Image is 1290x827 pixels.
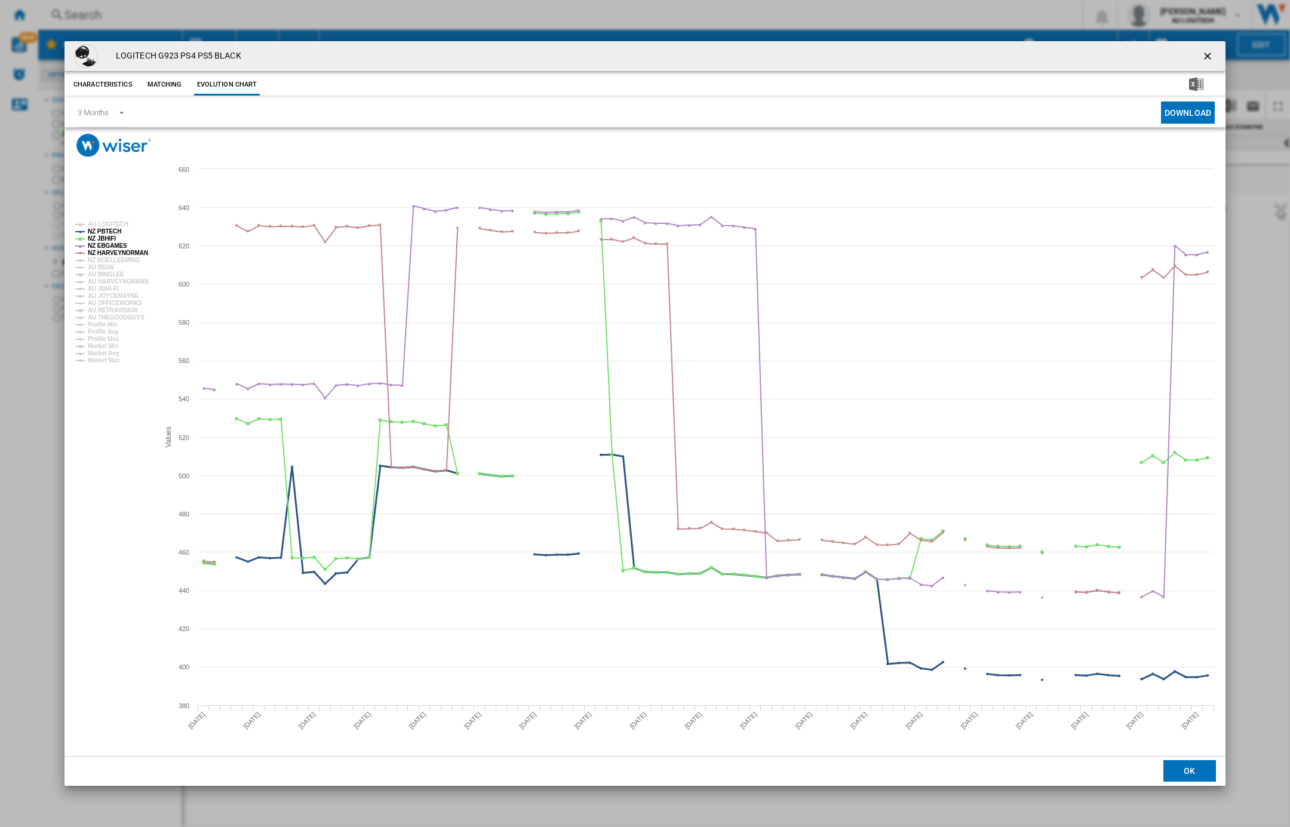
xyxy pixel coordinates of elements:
tspan: [DATE] [1180,711,1200,730]
tspan: Profile Min [88,321,118,328]
tspan: 460 [179,549,189,556]
tspan: [DATE] [849,711,868,730]
tspan: AU JOYCEMAYNE [88,293,139,299]
tspan: [DATE] [352,711,372,730]
tspan: Market Max [88,357,120,364]
tspan: [DATE] [242,711,262,730]
tspan: AU LOGITECH [88,221,128,227]
h4: LOGITECH G923 PS4 PS5 BLACK [110,50,241,62]
tspan: Profile Avg [88,328,118,335]
tspan: 400 [179,663,189,671]
tspan: 380 [179,702,189,709]
md-dialog: Product popup [64,41,1225,786]
button: Download [1161,102,1215,124]
tspan: [DATE] [1070,711,1089,730]
ng-md-icon: getI18NText('BUTTONS.CLOSE_DIALOG') [1202,50,1216,64]
tspan: 500 [179,472,189,479]
tspan: NZ NOELLEEMING [88,257,140,263]
tspan: [DATE] [407,711,427,730]
tspan: 640 [179,204,189,211]
tspan: Values [164,427,173,448]
tspan: AU OFFICEWORKS [88,300,142,306]
tspan: [DATE] [683,711,703,730]
tspan: 580 [179,319,189,326]
tspan: [DATE] [518,711,537,730]
tspan: Market Avg [88,350,119,356]
tspan: AU HARVEYNORMAN [88,278,149,285]
tspan: 560 [179,357,189,364]
tspan: NZ JBHIFI [88,235,116,242]
tspan: 420 [179,625,189,632]
tspan: [DATE] [1125,711,1144,730]
tspan: Market Min [88,343,118,349]
tspan: [DATE] [739,711,758,730]
tspan: AU RETRAVISION [88,307,137,313]
div: 3 Months [78,108,109,117]
tspan: AU JBHI-FI [88,285,119,292]
tspan: AU BINGLEE [88,271,124,278]
button: Download in Excel [1170,74,1223,96]
tspan: [DATE] [959,711,979,730]
button: Matching [139,74,191,96]
tspan: 520 [179,434,189,441]
tspan: AU BIGW [88,264,114,270]
img: logo_wiser_300x94.png [76,134,151,157]
tspan: Profile Max [88,336,119,342]
tspan: 440 [179,587,189,594]
tspan: [DATE] [463,711,483,730]
tspan: 540 [179,395,189,402]
img: a3e836b49971469e8ea3f56079f1346a_Medium.png [74,44,98,68]
button: getI18NText('BUTTONS.CLOSE_DIALOG') [1197,44,1221,68]
tspan: [DATE] [1015,711,1034,730]
tspan: [DATE] [904,711,924,730]
tspan: NZ PBTECH [88,228,121,235]
button: Characteristics [70,74,136,96]
tspan: 600 [179,281,189,288]
tspan: 660 [179,166,189,173]
tspan: 620 [179,242,189,250]
tspan: 480 [179,511,189,518]
img: excel-24x24.png [1189,77,1203,91]
tspan: NZ EBGAMES [88,242,127,249]
tspan: NZ HARVEYNORMAN [88,250,148,256]
button: OK [1163,760,1216,782]
button: Evolution chart [194,74,260,96]
tspan: [DATE] [297,711,317,730]
tspan: AU THEGOODGUYS [88,314,145,321]
tspan: [DATE] [628,711,648,730]
tspan: [DATE] [187,711,207,730]
tspan: [DATE] [794,711,813,730]
tspan: [DATE] [573,711,592,730]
